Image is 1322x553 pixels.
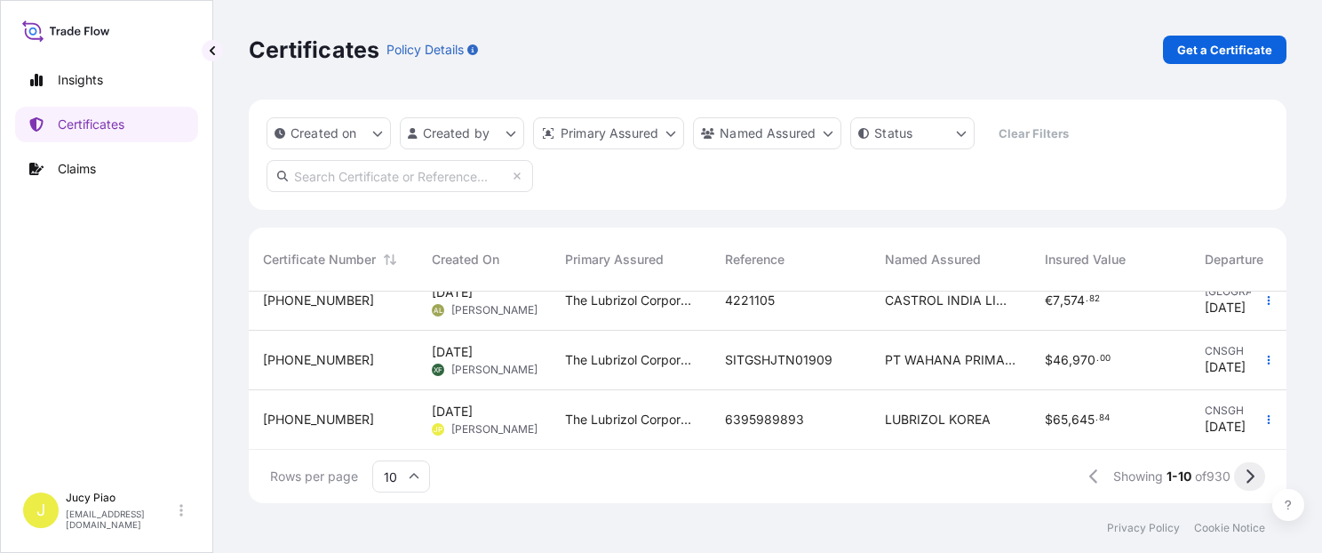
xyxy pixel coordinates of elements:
[423,124,490,142] p: Created by
[1053,413,1068,426] span: 65
[1205,404,1310,418] span: CNSGH
[1205,285,1310,299] span: [GEOGRAPHIC_DATA]
[725,251,784,268] span: Reference
[432,284,473,301] span: [DATE]
[434,361,442,379] span: XF
[1163,36,1286,64] a: Get a Certificate
[66,491,176,505] p: Jucy Piao
[1205,418,1246,436] span: [DATE]
[725,411,804,429] span: 6395989893
[1071,413,1095,426] span: 645
[15,62,198,98] a: Insights
[1063,294,1085,307] span: 574
[1089,296,1100,302] span: 82
[267,117,391,149] button: createdOn Filter options
[565,292,697,309] span: The Lubrizol Corporation
[533,117,684,149] button: distributor Filter options
[1205,299,1246,317] span: [DATE]
[1205,344,1310,358] span: CNSGH
[1205,358,1246,376] span: [DATE]
[432,251,499,268] span: Created On
[885,292,1016,309] span: CASTROL INDIA LIMITED
[693,117,841,149] button: cargoOwner Filter options
[1100,356,1111,362] span: 00
[451,363,538,377] span: [PERSON_NAME]
[1045,251,1126,268] span: Insured Value
[15,151,198,187] a: Claims
[1069,354,1072,366] span: ,
[984,119,1083,148] button: Clear Filters
[1086,296,1088,302] span: .
[249,36,379,64] p: Certificates
[885,351,1016,369] span: PT WAHANA PRIMA TAMA
[1072,354,1095,366] span: 970
[36,501,45,519] span: J
[263,251,376,268] span: Certificate Number
[1060,294,1063,307] span: ,
[999,124,1069,142] p: Clear Filters
[58,71,103,89] p: Insights
[1194,521,1265,535] a: Cookie Notice
[1068,413,1071,426] span: ,
[885,251,981,268] span: Named Assured
[565,351,697,369] span: The Lubrizol Corporation
[270,468,358,485] span: Rows per page
[850,117,975,149] button: certificateStatus Filter options
[451,422,538,437] span: [PERSON_NAME]
[263,411,374,429] span: [PHONE_NUMBER]
[565,251,664,268] span: Primary Assured
[1096,356,1099,362] span: .
[432,343,473,361] span: [DATE]
[1195,468,1230,485] span: of 930
[15,107,198,142] a: Certificates
[263,351,374,369] span: [PHONE_NUMBER]
[725,292,775,309] span: 4221105
[1045,294,1053,307] span: €
[1107,521,1180,535] a: Privacy Policy
[1167,468,1191,485] span: 1-10
[1177,41,1272,59] p: Get a Certificate
[565,411,697,429] span: The Lubrizol Corporation
[720,124,816,142] p: Named Assured
[1113,468,1163,485] span: Showing
[434,421,442,438] span: JP
[58,160,96,178] p: Claims
[1205,251,1263,268] span: Departure
[263,292,374,309] span: [PHONE_NUMBER]
[386,41,464,59] p: Policy Details
[1099,415,1110,421] span: 84
[1095,415,1098,421] span: .
[725,351,832,369] span: SITGSHJTN01909
[379,249,401,270] button: Sort
[1045,354,1053,366] span: $
[1053,354,1069,366] span: 46
[1045,413,1053,426] span: $
[432,403,473,421] span: [DATE]
[291,124,357,142] p: Created on
[1053,294,1060,307] span: 7
[451,303,538,317] span: [PERSON_NAME]
[561,124,658,142] p: Primary Assured
[400,117,524,149] button: createdBy Filter options
[434,301,443,319] span: AL
[885,411,991,429] span: LUBRIZOL KOREA
[66,509,176,530] p: [EMAIL_ADDRESS][DOMAIN_NAME]
[58,116,124,133] p: Certificates
[267,160,533,192] input: Search Certificate or Reference...
[874,124,912,142] p: Status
